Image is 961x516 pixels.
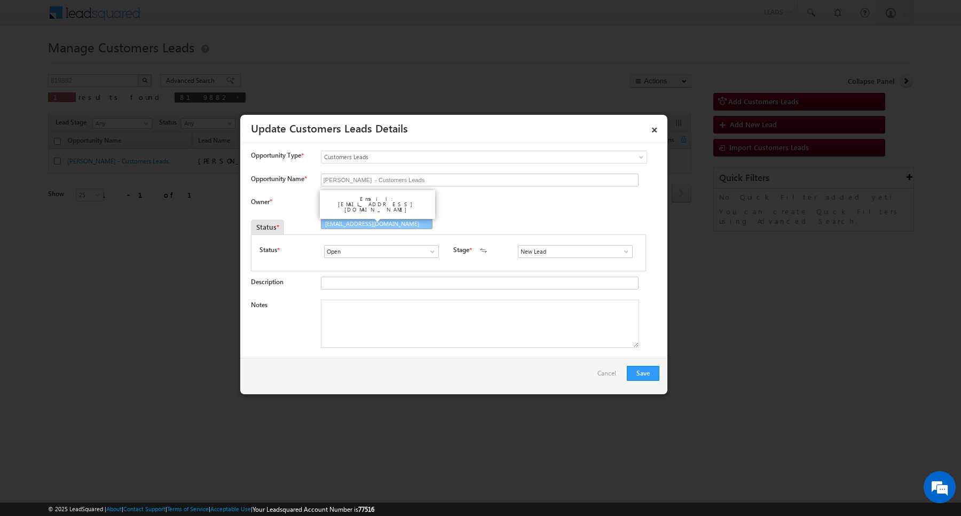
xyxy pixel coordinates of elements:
div: Email: [EMAIL_ADDRESS][DOMAIN_NAME] [324,193,431,215]
em: Start Chat [145,329,194,343]
span: Customers Leads [321,152,603,162]
a: Terms of Service [167,505,209,512]
label: Notes [251,301,267,309]
label: Description [251,278,283,286]
label: Stage [453,245,469,255]
a: Update Customers Leads Details [251,120,408,135]
span: [EMAIL_ADDRESS][DOMAIN_NAME] [325,220,421,228]
a: Show All Items [617,246,630,257]
a: Cancel [597,366,621,386]
span: Opportunity Type [251,151,301,160]
label: Opportunity Name [251,175,306,183]
img: d_60004797649_company_0_60004797649 [18,56,45,70]
span: 77516 [358,505,374,513]
div: Chat with us now [56,56,179,70]
div: Status [251,220,284,234]
a: Show All Items [423,246,436,257]
input: Type to Search [324,245,439,258]
a: About [106,505,122,512]
input: Type to Search [518,245,633,258]
a: Contact Support [123,505,166,512]
label: Owner [251,198,272,206]
span: Your Leadsquared Account Number is [253,505,374,513]
label: Status [259,245,277,255]
span: © 2025 LeadSquared | | | | | [48,504,374,514]
button: Save [627,366,659,381]
a: Acceptable Use [210,505,251,512]
a: Customers Leads [321,151,647,163]
div: Minimize live chat window [175,5,201,31]
a: × [645,119,664,137]
textarea: Type your message and hit 'Enter' [14,99,195,320]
